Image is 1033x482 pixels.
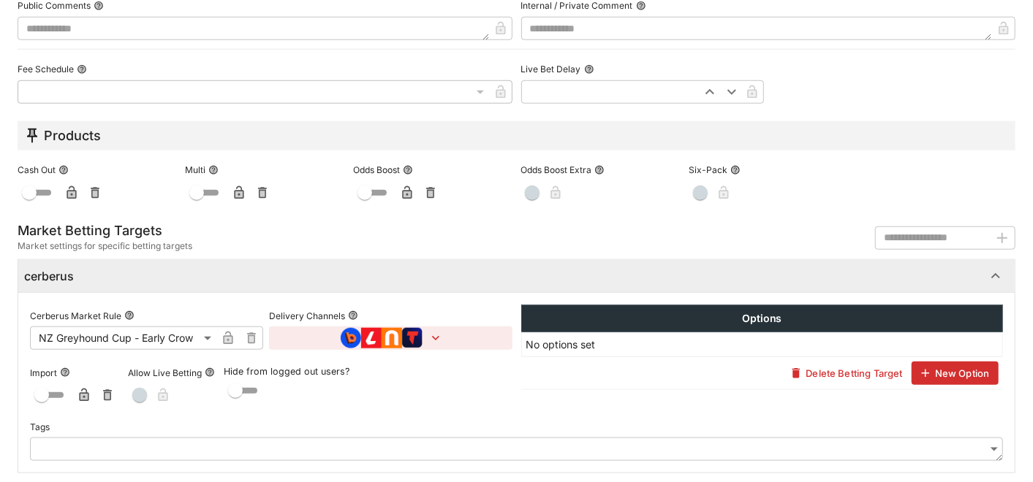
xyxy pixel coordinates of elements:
[30,326,216,350] div: NZ Greyhound Cup - Early Crow
[782,361,911,385] button: Delete Betting Target
[912,361,999,385] button: New Option
[124,310,135,321] button: Cerberus Market Rule
[77,64,87,74] button: Fee Schedule
[208,165,219,175] button: Multi
[30,421,50,433] p: Tags
[730,165,741,175] button: Six-Pack
[636,1,646,11] button: Internal / Private Comment
[521,305,1003,332] th: Options
[584,64,594,74] button: Live Bet Delay
[185,164,205,176] p: Multi
[594,165,605,175] button: Odds Boost Extra
[58,165,69,175] button: Cash Out
[689,164,727,176] p: Six-Pack
[44,127,101,144] h5: Products
[128,367,202,379] p: Allow Live Betting
[205,367,215,378] button: Allow Live Betting
[403,165,413,175] button: Odds Boost
[60,367,70,378] button: Import
[521,63,581,75] p: Live Bet Delay
[24,269,74,284] h6: cerberus
[521,164,591,176] p: Odds Boost Extra
[382,328,402,348] img: brand
[348,310,358,321] button: Delivery Channels
[341,328,361,348] img: brand
[224,365,512,379] p: Hide from logged out users?
[18,222,192,239] h5: Market Betting Targets
[18,63,74,75] p: Fee Schedule
[94,1,104,11] button: Public Comments
[521,332,1003,357] td: No options set
[269,310,345,322] p: Delivery Channels
[30,367,57,379] p: Import
[18,239,192,253] span: Market settings for specific betting targets
[402,328,423,348] img: brand
[30,310,121,322] p: Cerberus Market Rule
[353,164,400,176] p: Odds Boost
[18,164,56,176] p: Cash Out
[361,328,382,348] img: brand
